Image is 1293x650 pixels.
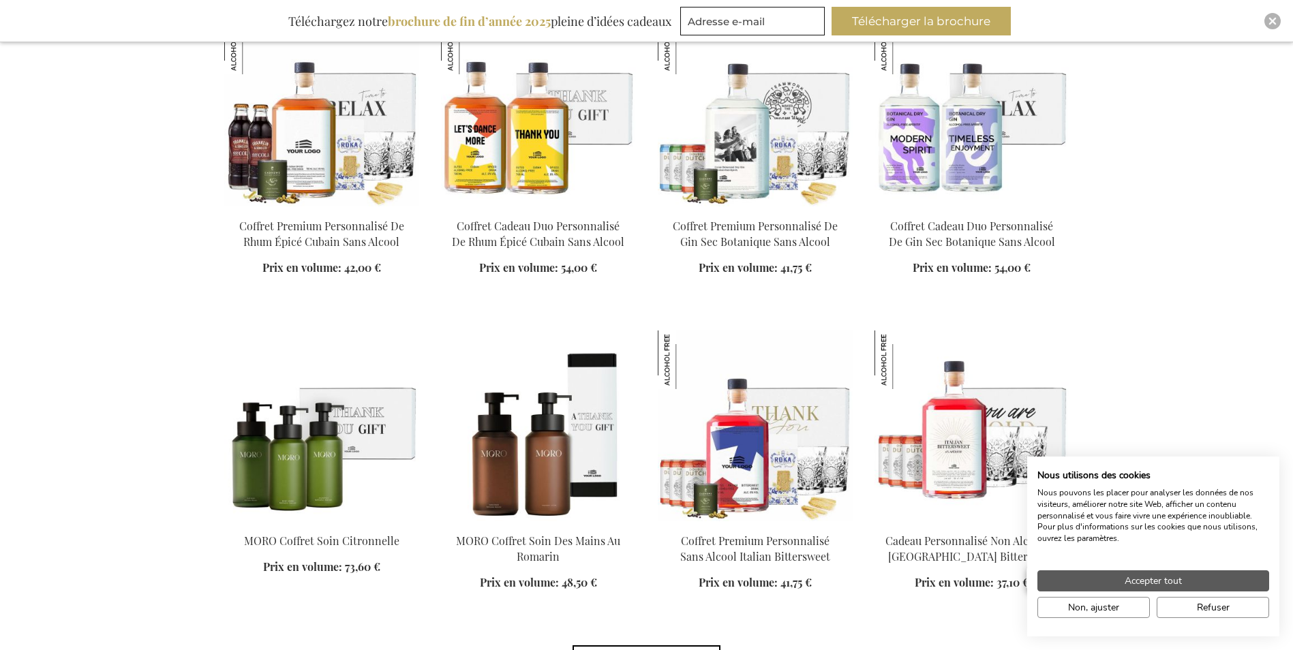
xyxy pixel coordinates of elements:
span: Prix en volume: [915,575,994,589]
a: MORO Lemongrass Care Set [224,516,419,529]
a: Prix en volume: 42,00 € [262,260,381,276]
span: 73,60 € [345,559,380,574]
img: Cadeau Personnalisé Non Alcoolisé Italien Bittersweet [874,330,933,389]
a: Prix en volume: 41,75 € [699,260,812,276]
a: Personalised Non-Alcoholic Cuban Spiced Rum Premium Set Coffret Premium Personnalisé De Rhum Épic... [224,201,419,214]
img: Coffret Cadeau Duo Personnalisé De Rhum Épicé Cubain Sans Alcool [441,16,636,206]
a: Personalised Non-Alcoholic Italian Bittersweet Premium Set Coffret Premium Personnalisé Sans Alco... [658,516,853,529]
a: MORO Coffret Soin Citronnelle [244,533,399,548]
span: Non, ajuster [1068,600,1119,615]
span: Prix en volume: [699,260,778,275]
a: Coffret Premium Personnalisé Sans Alcool Italian Bittersweet [680,533,830,563]
span: Prix en volume: [480,575,559,589]
button: Refuser tous les cookies [1157,597,1269,618]
a: Prix en volume: 48,50 € [480,575,597,591]
a: Cadeau Personnalisé Non Alcoolisé [GEOGRAPHIC_DATA] Bittersweet [885,533,1058,563]
img: Coffret Cadeau Duo Personnalisé De Gin Sec Botanique Sans Alcool [874,16,933,74]
button: Télécharger la brochure [832,7,1011,35]
img: MORO Lemongrass Care Set [224,330,419,521]
b: brochure de fin d’année 2025 [388,13,551,29]
img: Close [1268,17,1277,25]
a: Personalised Non-Alcoholic Italian Bittersweet Gift Cadeau Personnalisé Non Alcoolisé Italien Bit... [874,516,1069,529]
a: MORO Rosemary Handcare Set [441,516,636,529]
a: Coffret Cadeau Duo Personnalisé De Rhum Épicé Cubain Sans Alcool Coffret Cadeau Duo Personnalisé ... [441,201,636,214]
a: Prix en volume: 41,75 € [699,575,812,591]
img: MORO Rosemary Handcare Set [441,330,636,521]
span: 37,10 € [997,575,1029,589]
span: 41,75 € [780,260,812,275]
img: Coffret Cadeau Duo Personnalisé De Rhum Épicé Cubain Sans Alcool [441,16,500,74]
span: 42,00 € [344,260,381,275]
span: Prix en volume: [262,260,341,275]
h2: Nous utilisons des cookies [1037,469,1269,482]
a: Prix en volume: 73,60 € [263,559,380,575]
form: marketing offers and promotions [680,7,829,40]
a: Personalised Non-Alcoholic Botanical Dry Gin Duo Gift Set Coffret Cadeau Duo Personnalisé De Gin ... [874,201,1069,214]
span: Accepter tout [1125,574,1182,588]
span: 41,75 € [780,575,812,589]
a: Coffret Premium Personnalisé De Rhum Épicé Cubain Sans Alcool [239,219,404,249]
a: Prix en volume: 54,00 € [913,260,1031,276]
img: Personalised Non-Alcoholic Botanical Dry Gin Duo Gift Set [874,16,1069,206]
span: Prix en volume: [479,260,558,275]
span: Prix en volume: [699,575,778,589]
img: Personalised Non-Alcoholic Italian Bittersweet Gift [874,330,1069,521]
div: Close [1264,13,1281,29]
a: Personalised Non-Alcoholic Botanical Dry Gin Premium Set Coffret Premium Personnalisé De Gin Sec ... [658,201,853,214]
a: Coffret Cadeau Duo Personnalisé De Gin Sec Botanique Sans Alcool [889,219,1055,249]
input: Adresse e-mail [680,7,825,35]
img: Coffret Premium Personnalisé De Gin Sec Botanique Sans Alcool [658,16,716,74]
span: 48,50 € [562,575,597,589]
img: Coffret Premium Personnalisé Sans Alcool Italian Bittersweet [658,330,716,389]
a: Prix en volume: 54,00 € [479,260,597,276]
a: Coffret Premium Personnalisé De Gin Sec Botanique Sans Alcool [673,219,838,249]
button: Ajustez les préférences de cookie [1037,597,1150,618]
img: Personalised Non-Alcoholic Botanical Dry Gin Premium Set [658,16,853,206]
span: Prix en volume: [263,559,342,574]
img: Coffret Premium Personnalisé De Rhum Épicé Cubain Sans Alcool [224,16,283,74]
img: Personalised Non-Alcoholic Cuban Spiced Rum Premium Set [224,16,419,206]
span: Refuser [1197,600,1230,615]
a: Coffret Cadeau Duo Personnalisé De Rhum Épicé Cubain Sans Alcool [452,219,624,249]
a: Prix en volume: 37,10 € [915,575,1029,591]
button: Accepter tous les cookies [1037,570,1269,591]
img: Personalised Non-Alcoholic Italian Bittersweet Premium Set [658,330,853,521]
a: MORO Coffret Soin Des Mains Au Romarin [456,533,620,563]
div: Téléchargez notre pleine d’idées cadeaux [282,7,678,35]
p: Nous pouvons les placer pour analyser les données de nos visiteurs, améliorer notre site Web, aff... [1037,487,1269,544]
span: 54,00 € [994,260,1031,275]
span: Prix en volume: [913,260,992,275]
span: 54,00 € [561,260,597,275]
